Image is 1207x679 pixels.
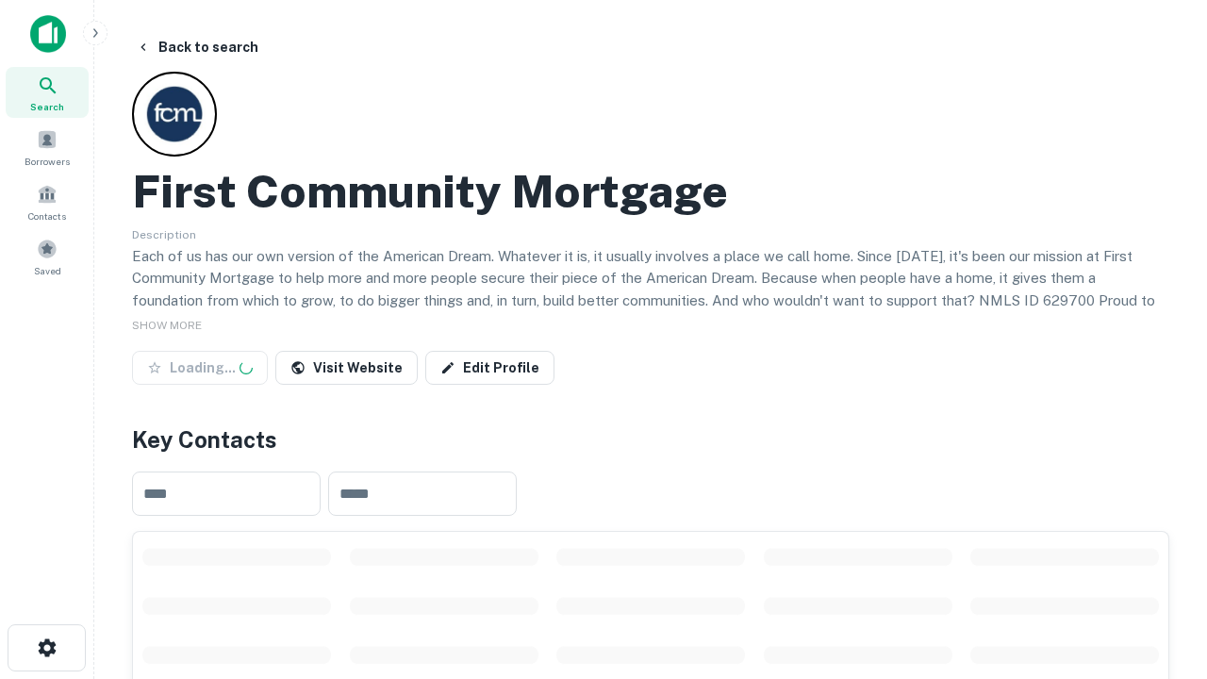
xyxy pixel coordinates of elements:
span: SHOW MORE [132,319,202,332]
iframe: Chat Widget [1113,468,1207,558]
a: Search [6,67,89,118]
span: Description [132,228,196,241]
button: Back to search [128,30,266,64]
h4: Key Contacts [132,422,1169,456]
a: Borrowers [6,122,89,173]
span: Search [30,99,64,114]
a: Visit Website [275,351,418,385]
span: Borrowers [25,154,70,169]
img: capitalize-icon.png [30,15,66,53]
a: Contacts [6,176,89,227]
span: Contacts [28,208,66,224]
a: Saved [6,231,89,282]
span: Saved [34,263,61,278]
p: Each of us has our own version of the American Dream. Whatever it is, it usually involves a place... [132,245,1169,334]
h2: First Community Mortgage [132,164,728,219]
a: Edit Profile [425,351,554,385]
